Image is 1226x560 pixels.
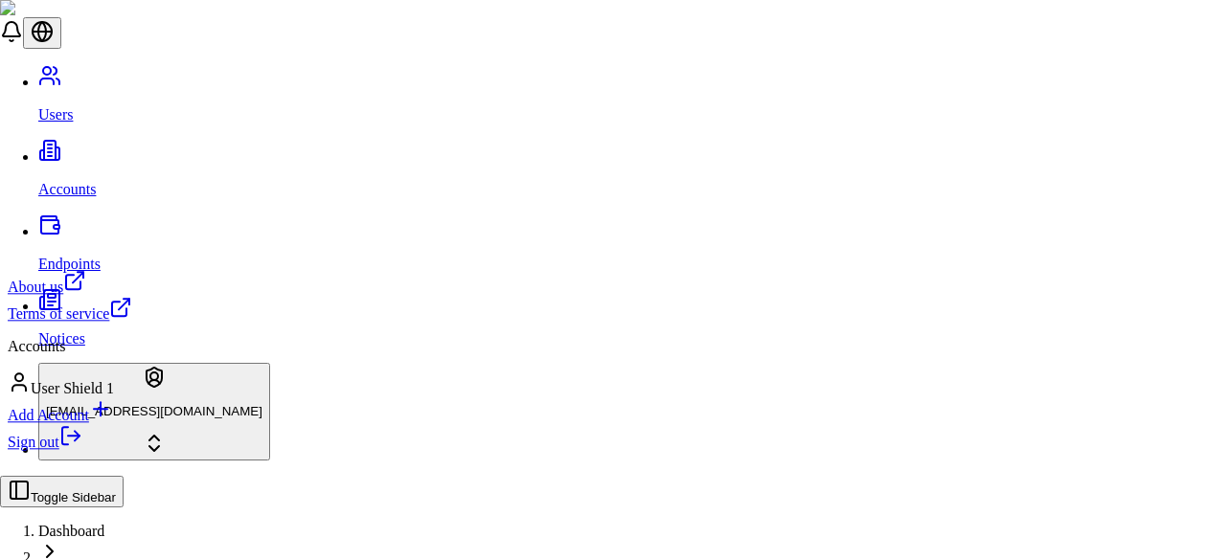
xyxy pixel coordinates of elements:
[8,434,82,450] a: Sign out
[8,269,132,296] a: About us
[8,338,132,355] p: Accounts
[8,370,132,397] div: User Shield 1
[8,397,132,424] a: Add Account
[8,296,132,323] a: Terms of service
